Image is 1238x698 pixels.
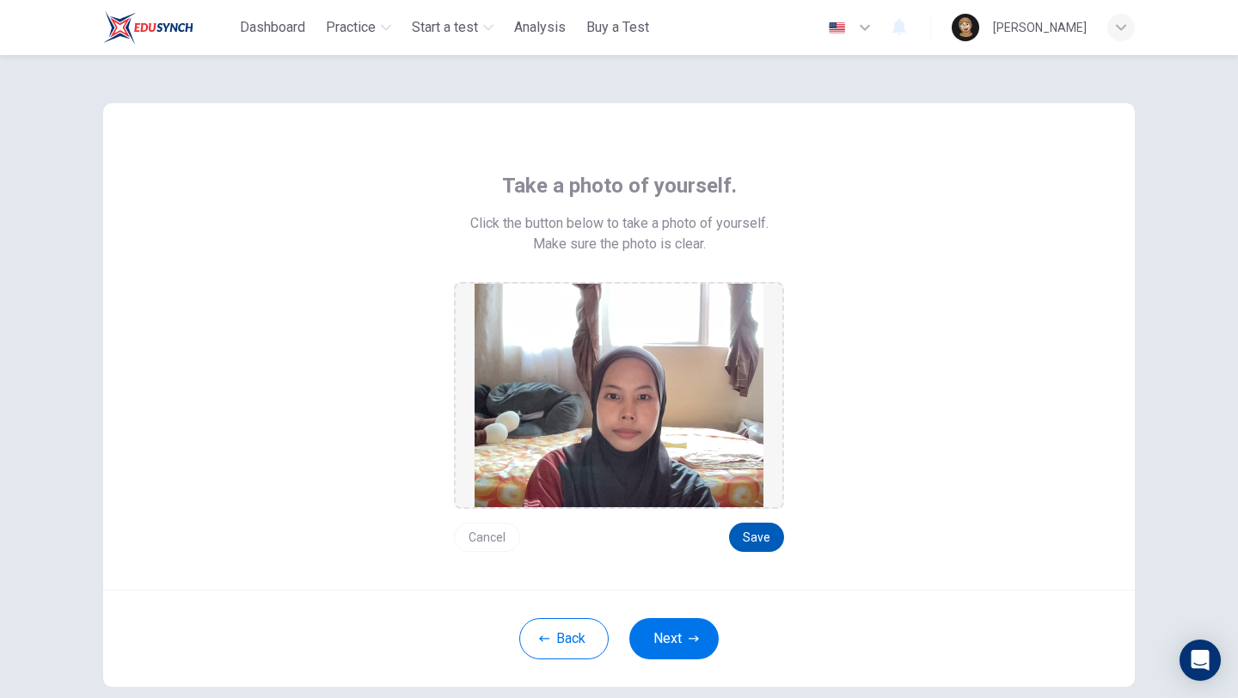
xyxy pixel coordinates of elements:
[103,10,233,45] a: ELTC logo
[475,284,763,507] img: preview screemshot
[579,12,656,43] button: Buy a Test
[103,10,193,45] img: ELTC logo
[533,234,706,254] span: Make sure the photo is clear.
[502,172,737,199] span: Take a photo of yourself.
[319,12,398,43] button: Practice
[729,523,784,552] button: Save
[326,17,376,38] span: Practice
[826,21,848,34] img: en
[233,12,312,43] button: Dashboard
[514,17,566,38] span: Analysis
[952,14,979,41] img: Profile picture
[993,17,1087,38] div: [PERSON_NAME]
[519,618,609,659] button: Back
[629,618,719,659] button: Next
[470,213,769,234] span: Click the button below to take a photo of yourself.
[454,523,520,552] button: Cancel
[240,17,305,38] span: Dashboard
[507,12,573,43] button: Analysis
[412,17,478,38] span: Start a test
[405,12,500,43] button: Start a test
[586,17,649,38] span: Buy a Test
[1180,640,1221,681] div: Open Intercom Messenger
